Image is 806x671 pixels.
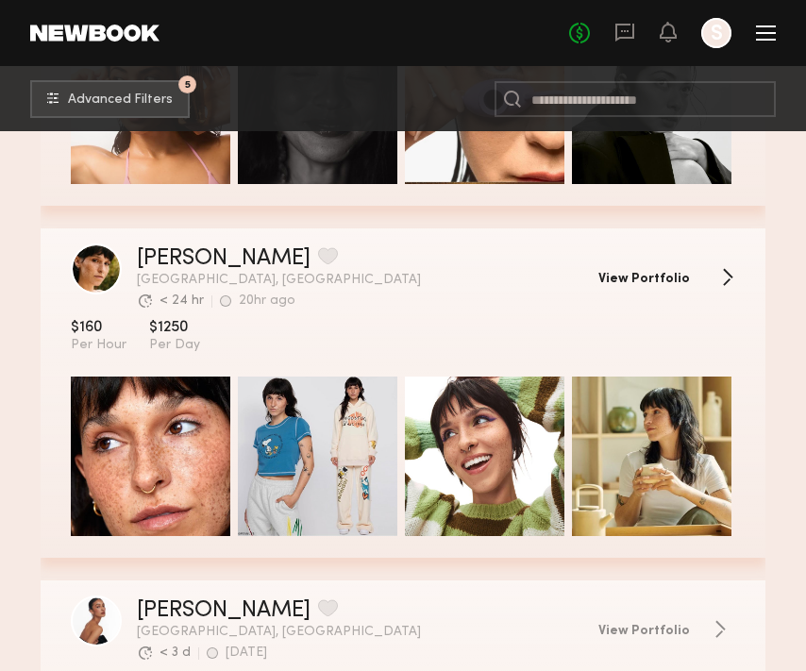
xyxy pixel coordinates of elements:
[137,599,311,622] a: [PERSON_NAME]
[71,318,126,337] span: $160
[701,18,731,48] a: S
[68,93,173,107] span: Advanced Filters
[30,80,190,118] button: 5Advanced Filters
[598,625,690,638] span: View Portfolio
[598,620,735,639] a: View Portfolio
[137,274,583,287] span: [GEOGRAPHIC_DATA], [GEOGRAPHIC_DATA]
[160,646,191,660] div: < 3 d
[71,337,126,354] span: Per Hour
[598,268,735,287] a: View Portfolio
[185,80,191,89] span: 5
[149,337,200,354] span: Per Day
[598,273,690,286] span: View Portfolio
[239,294,295,308] div: 20hr ago
[149,318,200,337] span: $1250
[137,626,583,639] span: [GEOGRAPHIC_DATA], [GEOGRAPHIC_DATA]
[137,247,311,270] a: [PERSON_NAME]
[160,294,204,308] div: < 24 hr
[226,646,267,660] div: [DATE]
